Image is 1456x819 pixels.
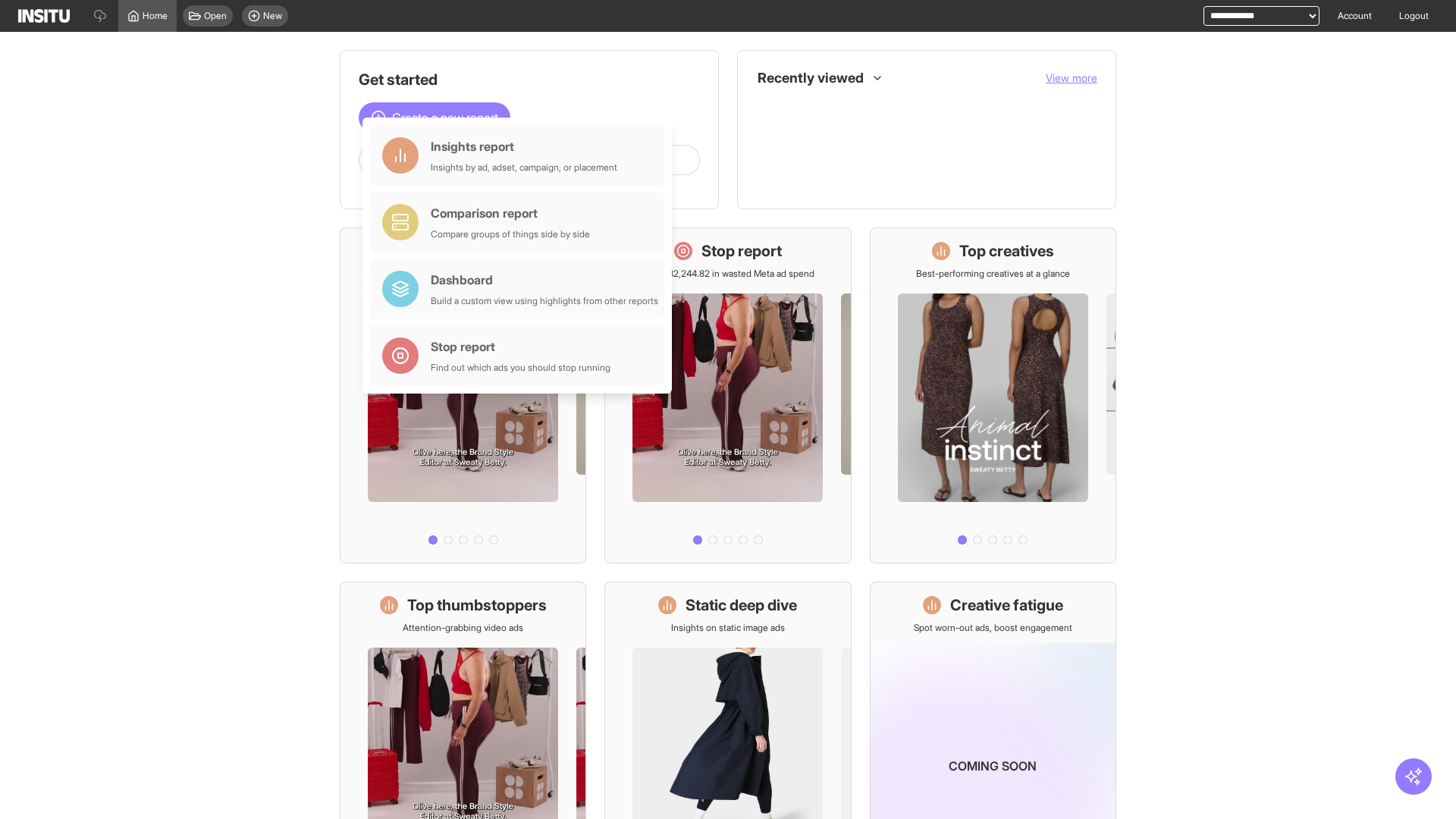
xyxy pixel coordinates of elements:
div: Build a custom view using highlights from other reports [431,295,658,307]
img: Logo [18,9,70,23]
button: Create a new report [359,102,510,133]
div: Compare groups of things side by side [431,228,590,240]
h1: Top thumbstoppers [407,595,547,616]
p: Attention-grabbing video ads [403,622,523,634]
h1: Get started [359,69,700,90]
a: Top creativesBest-performing creatives at a glance [870,227,1116,563]
p: Save £32,244.82 in wasted Meta ad spend [641,268,814,280]
button: View more [1046,71,1097,86]
div: Stop report [431,337,610,356]
div: Insights report [431,137,617,155]
p: Insights on static image ads [671,622,785,634]
h1: Stop report [701,240,782,262]
div: Insights by ad, adset, campaign, or placement [431,162,617,174]
h1: Static deep dive [686,595,797,616]
a: What's live nowSee all active ads instantly [340,227,586,563]
div: Comparison report [431,204,590,222]
span: Home [143,10,168,22]
h1: Top creatives [959,240,1054,262]
span: Create a new report [392,108,498,127]
span: Open [204,10,227,22]
span: View more [1046,71,1097,84]
div: Dashboard [431,271,658,289]
div: Find out which ads you should stop running [431,362,610,374]
a: Stop reportSave £32,244.82 in wasted Meta ad spend [604,227,851,563]
span: New [263,10,282,22]
p: Best-performing creatives at a glance [916,268,1070,280]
